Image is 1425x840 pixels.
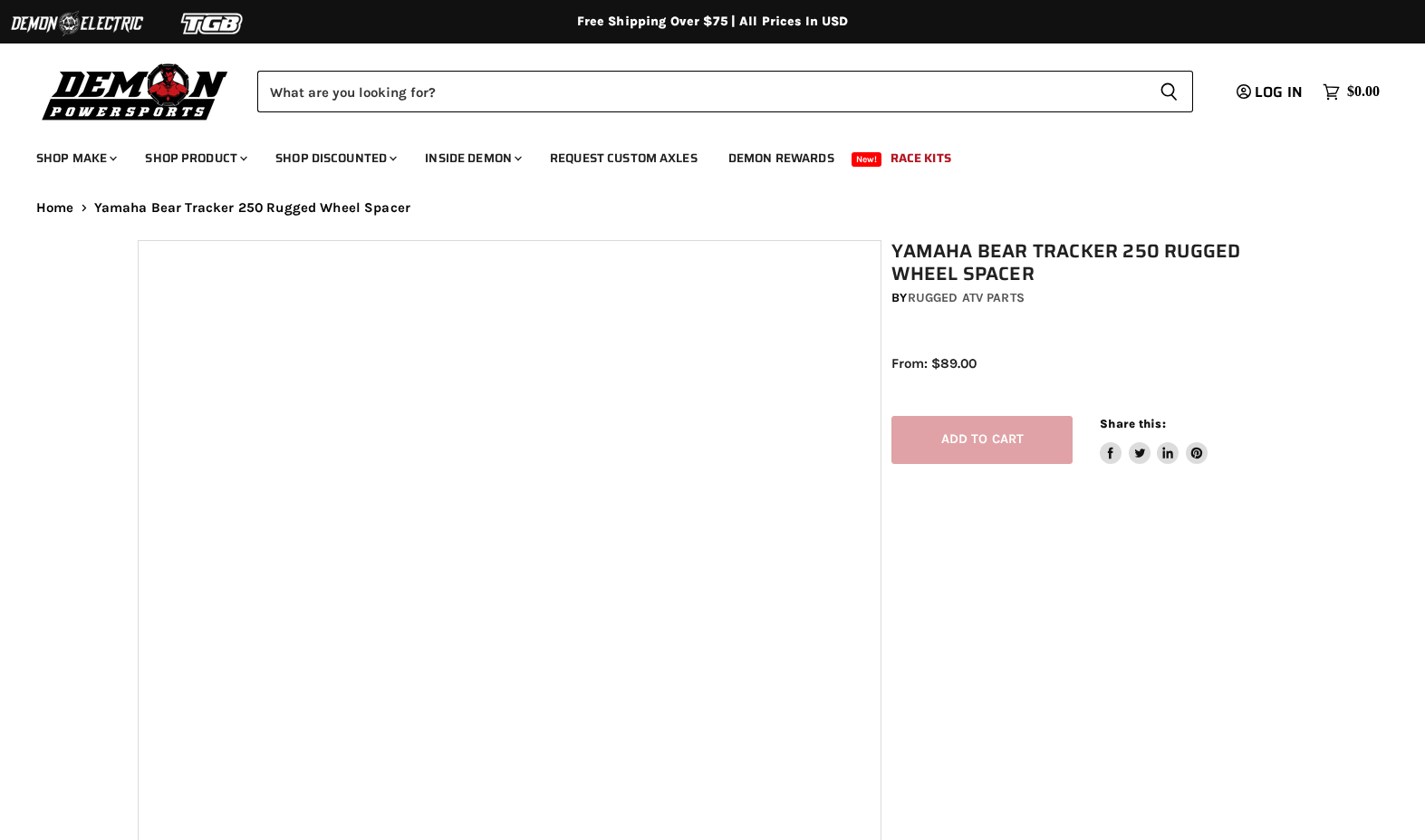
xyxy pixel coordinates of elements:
[9,6,145,41] img: Demon Electric Logo 2
[23,140,128,177] a: Shop Make
[257,71,1145,112] input: Search
[257,71,1193,112] form: Product
[1347,83,1380,101] span: $0.00
[1314,79,1389,105] a: $0.00
[36,59,235,123] img: Demon Powersports
[852,152,882,167] span: New!
[891,355,977,372] span: From: $89.00
[1145,71,1193,112] button: Search
[131,140,258,177] a: Shop Product
[23,132,1375,177] ul: Main menu
[1100,416,1208,464] aside: Share this:
[1228,84,1314,101] a: Log in
[94,200,410,216] span: Yamaha Bear Tracker 250 Rugged Wheel Spacer
[262,140,408,177] a: Shop Discounted
[36,200,74,216] a: Home
[145,6,281,41] img: TGB Logo 2
[891,288,1297,308] div: by
[891,240,1297,285] h1: Yamaha Bear Tracker 250 Rugged Wheel Spacer
[877,140,965,177] a: Race Kits
[411,140,533,177] a: Inside Demon
[908,290,1025,305] a: Rugged ATV Parts
[715,140,848,177] a: Demon Rewards
[1255,81,1303,103] span: Log in
[536,140,711,177] a: Request Custom Axles
[1100,417,1165,430] span: Share this:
